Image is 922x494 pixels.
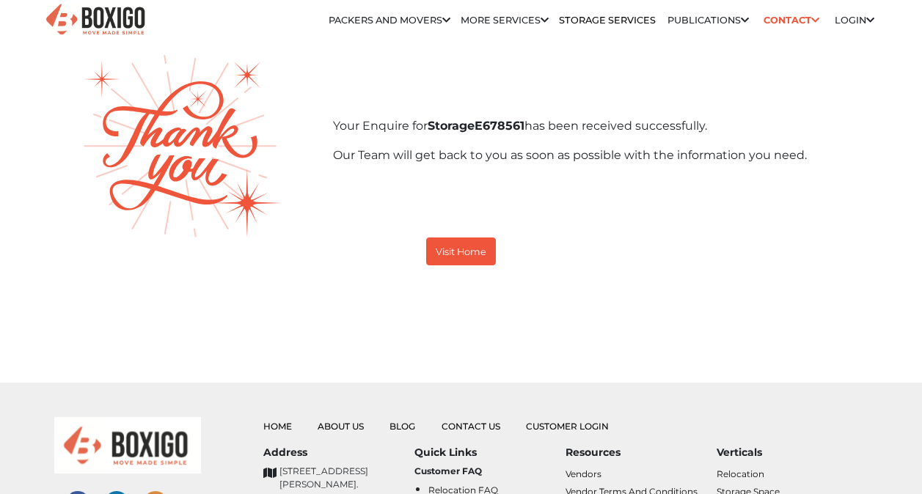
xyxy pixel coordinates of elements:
a: Contact Us [442,421,500,432]
b: E678561 [428,119,524,133]
p: Our Team will get back to you as soon as possible with the information you need. [333,147,868,164]
a: Vendors [566,468,601,479]
h6: Quick Links [414,446,566,459]
a: Customer Login [526,421,609,432]
b: Customer FAQ [414,465,482,476]
span: Storage [428,119,475,133]
a: Home [263,421,292,432]
a: Publications [667,15,749,26]
a: Login [835,15,874,26]
a: About Us [318,421,364,432]
h6: Verticals [717,446,868,459]
img: Boxigo [44,2,147,38]
p: Your Enquire for has been received successfully. [333,117,868,135]
h6: Address [263,446,414,459]
img: thank-you [84,55,282,237]
a: Relocation [717,468,764,479]
h6: Resources [566,446,717,459]
img: boxigo_logo_small [54,417,201,473]
a: Storage Services [559,15,656,26]
a: Blog [389,421,415,432]
small: Visit Home [436,246,486,257]
a: Contact [759,9,824,32]
a: Packers and Movers [329,15,450,26]
p: [STREET_ADDRESS][PERSON_NAME]. [279,465,414,491]
button: Visit Home [426,237,496,265]
a: More services [461,15,549,26]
